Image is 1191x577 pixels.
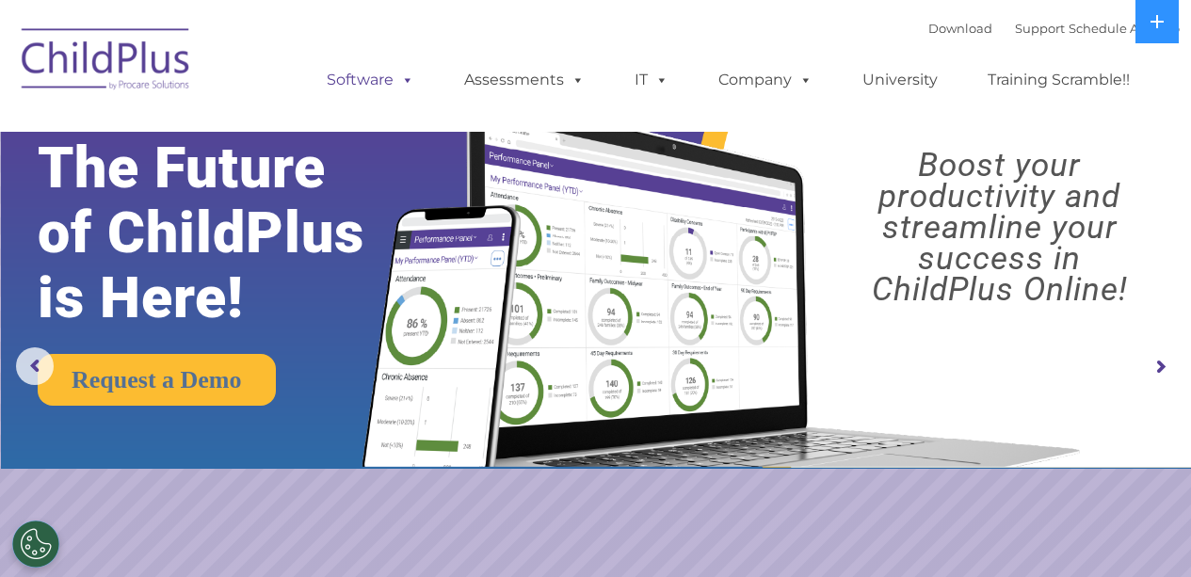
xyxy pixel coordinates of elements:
a: Download [928,21,992,36]
a: Training Scramble!! [969,61,1149,99]
a: Software [308,61,433,99]
font: | [928,21,1180,36]
span: Last name [262,124,319,138]
rs-layer: Boost your productivity and streamline your success in ChildPlus Online! [823,150,1176,305]
a: IT [616,61,687,99]
button: Cookies Settings [12,521,59,568]
a: Schedule A Demo [1069,21,1180,36]
a: Request a Demo [38,354,276,406]
a: Support [1015,21,1065,36]
img: ChildPlus by Procare Solutions [12,15,201,109]
rs-layer: The Future of ChildPlus is Here! [38,136,418,330]
a: Company [700,61,831,99]
span: Phone number [262,201,342,216]
a: University [844,61,957,99]
a: Assessments [445,61,604,99]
